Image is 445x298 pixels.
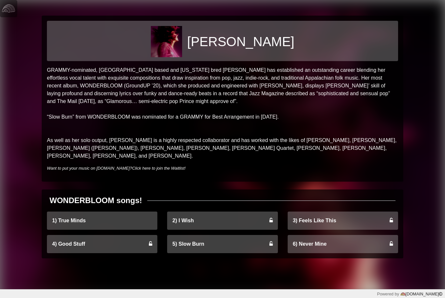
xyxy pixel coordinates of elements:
[47,212,157,230] a: 1) True Minds
[151,26,182,57] img: acd06af559c87505f78a80cdc201d181a7111208e27de317b3a1a10849be1051.jpg
[47,235,157,253] a: 4) Good Stuff
[50,195,142,206] div: WONDERBLOOM songs!
[2,2,15,15] img: logo-white-4c48a5e4bebecaebe01ca5a9d34031cfd3d4ef9ae749242e8c4bf12ef99f53e8.png
[47,66,398,160] p: GRAMMY-nominated, [GEOGRAPHIC_DATA] based and [US_STATE] bred [PERSON_NAME] has established an ou...
[400,292,406,297] img: logo-color-e1b8fa5219d03fcd66317c3d3cfaab08a3c62fe3c3b9b34d55d8365b78b1766b.png
[167,235,278,253] a: 5) Slow Burn
[288,235,398,253] a: 6) Never Mine
[377,291,442,297] div: Powered by
[187,34,294,49] h1: [PERSON_NAME]
[288,212,398,230] a: 3) Feels Like This
[47,166,186,171] i: Want to put your music on [DOMAIN_NAME]?
[167,212,278,230] a: 2) I Wish
[399,292,442,296] a: [DOMAIN_NAME]
[132,166,185,171] a: Click here to join the Waitlist!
